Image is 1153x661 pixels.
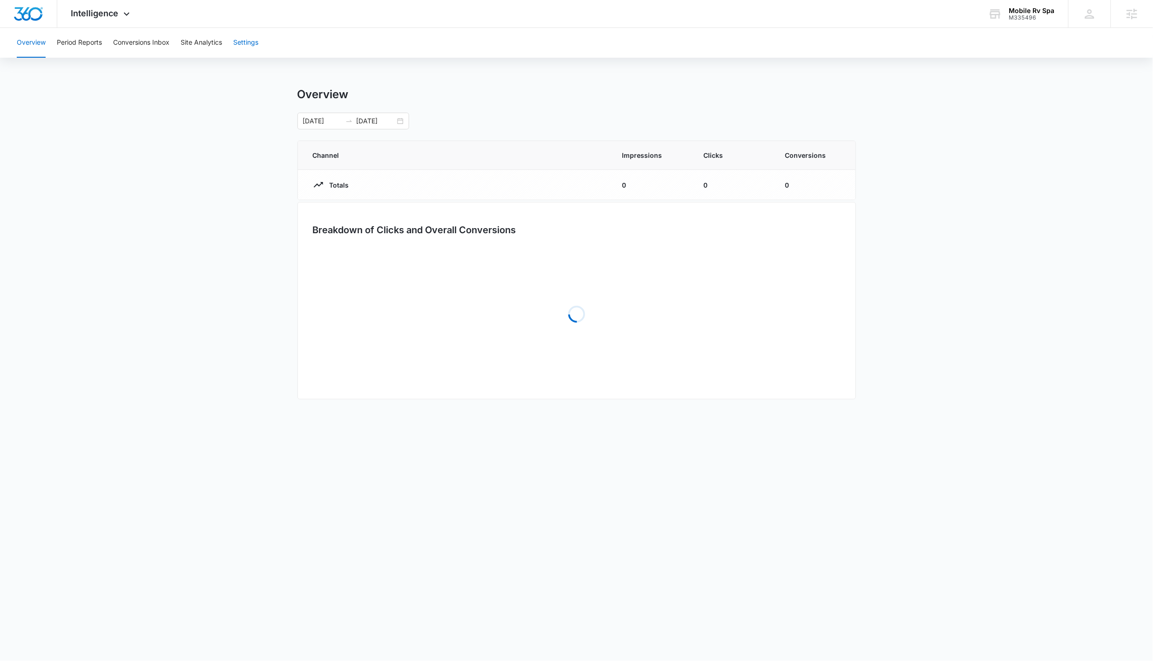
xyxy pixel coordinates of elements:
h3: Breakdown of Clicks and Overall Conversions [313,223,516,237]
input: End date [357,116,395,126]
span: Clicks [704,150,763,160]
span: Impressions [622,150,681,160]
div: account id [1009,14,1055,21]
p: Totals [324,180,349,190]
td: 0 [774,170,856,200]
button: Settings [233,28,258,58]
td: 0 [611,170,693,200]
span: Channel [313,150,600,160]
span: Intelligence [71,8,119,18]
button: Site Analytics [181,28,222,58]
h1: Overview [297,88,349,101]
button: Overview [17,28,46,58]
span: to [345,117,353,125]
button: Period Reports [57,28,102,58]
button: Conversions Inbox [113,28,169,58]
span: swap-right [345,117,353,125]
div: account name [1009,7,1055,14]
span: Conversions [785,150,841,160]
td: 0 [693,170,774,200]
input: Start date [303,116,342,126]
